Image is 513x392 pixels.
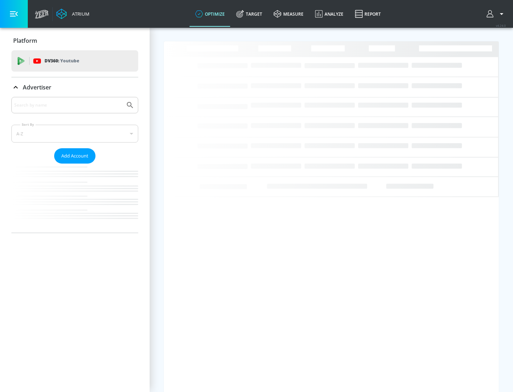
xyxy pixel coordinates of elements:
span: v 4.24.0 [496,24,506,27]
a: Target [230,1,268,27]
a: optimize [190,1,230,27]
a: Atrium [56,9,89,19]
input: Search by name [14,100,122,110]
label: Sort By [20,122,36,127]
a: Report [349,1,387,27]
div: A-Z [11,125,138,143]
div: Atrium [69,11,89,17]
p: Youtube [60,57,79,65]
a: measure [268,1,309,27]
a: Analyze [309,1,349,27]
button: Add Account [54,148,95,164]
p: DV360: [45,57,79,65]
span: Add Account [61,152,88,160]
div: Platform [11,31,138,51]
div: Advertiser [11,77,138,97]
p: Advertiser [23,83,51,91]
nav: list of Advertiser [11,164,138,233]
div: Advertiser [11,97,138,233]
p: Platform [13,37,37,45]
div: DV360: Youtube [11,50,138,72]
